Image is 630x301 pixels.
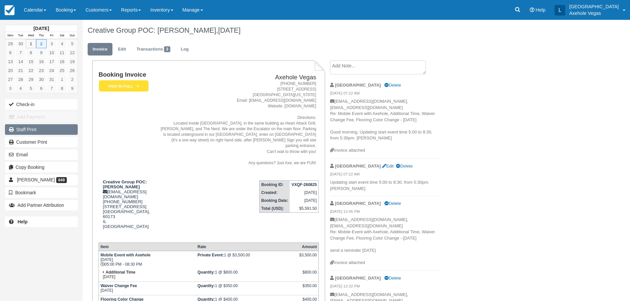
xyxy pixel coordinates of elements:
[99,179,157,237] div: [EMAIL_ADDRESS][DOMAIN_NAME] [PHONE_NUMBER] [STREET_ADDRESS] [GEOGRAPHIC_DATA], 60173 IL [GEOGRAP...
[176,43,194,56] a: Log
[36,32,46,39] th: Thu
[5,149,78,160] button: Email
[5,84,16,93] a: 3
[67,39,77,48] a: 5
[67,32,77,39] th: Sun
[260,197,290,205] th: Booking Date:
[330,283,441,291] em: [DATE] 12:32 PM
[335,164,381,169] strong: [GEOGRAPHIC_DATA]
[5,174,78,185] a: [PERSON_NAME] 649
[5,75,16,84] a: 27
[291,182,317,187] strong: VXQF-260825
[57,84,67,93] a: 8
[164,46,170,52] span: 3
[99,268,196,282] td: [DATE]
[569,3,619,10] p: [GEOGRAPHIC_DATA]
[16,57,26,66] a: 14
[36,84,46,93] a: 6
[57,66,67,75] a: 25
[67,48,77,57] a: 12
[160,81,316,166] address: [PHONE_NUMBER] [STREET_ADDRESS] [GEOGRAPHIC_DATA][US_STATE] Email: [EMAIL_ADDRESS][DOMAIN_NAME] W...
[5,216,78,227] a: Help
[5,187,78,198] button: Bookmark
[16,48,26,57] a: 7
[16,84,26,93] a: 4
[218,26,241,34] span: [DATE]
[26,75,36,84] a: 29
[26,32,36,39] th: Wed
[36,39,46,48] a: 2
[330,260,441,266] div: Invoice attached
[299,270,317,280] div: $800.00
[299,283,317,293] div: $350.00
[101,283,137,288] strong: Waiver Change Fee
[67,75,77,84] a: 2
[47,32,57,39] th: Fri
[36,66,46,75] a: 23
[26,66,36,75] a: 22
[47,66,57,75] a: 24
[536,7,546,13] span: Help
[290,197,318,205] td: [DATE]
[569,10,619,17] p: Axehole Vegas
[335,83,381,88] strong: [GEOGRAPHIC_DATA]
[16,75,26,84] a: 28
[18,219,27,224] b: Help
[335,201,381,206] strong: [GEOGRAPHIC_DATA]
[99,80,146,92] a: Paid in Full
[16,39,26,48] a: 30
[5,162,78,172] button: Copy Booking
[290,189,318,197] td: [DATE]
[330,98,441,147] p: [EMAIL_ADDRESS][DOMAIN_NAME], [EMAIL_ADDRESS][DOMAIN_NAME] Re: Mobile Event with Axehole, Additio...
[99,71,157,78] h1: Booking Invoice
[335,276,381,281] strong: [GEOGRAPHIC_DATA]
[5,137,78,147] a: Customer Print
[88,26,550,34] h1: Creative Group POC: [PERSON_NAME],
[99,282,196,295] td: [DATE]
[101,253,150,257] strong: Mobile Event with Axehole
[99,80,148,92] em: Paid in Full
[555,5,565,16] div: L
[103,179,147,189] strong: Creative Group POC: [PERSON_NAME]
[17,177,55,182] span: [PERSON_NAME]
[26,57,36,66] a: 15
[47,39,57,48] a: 3
[33,26,49,31] strong: [DATE]
[67,66,77,75] a: 26
[330,91,441,98] em: [DATE] 07:22 AM
[396,164,412,169] a: Delete
[47,84,57,93] a: 7
[384,201,401,206] a: Delete
[57,39,67,48] a: 4
[5,39,16,48] a: 29
[260,180,290,189] th: Booking ID:
[530,8,534,12] i: Help
[5,48,16,57] a: 6
[99,251,196,269] td: [DATE] 05:00 PM - 08:30 PM
[5,5,15,15] img: checkfront-main-nav-mini-logo.png
[382,164,394,169] a: Edit
[299,253,317,263] div: $3,500.00
[197,253,224,257] strong: Private Event
[330,147,441,154] div: Invoice attached
[330,217,441,260] p: [EMAIL_ADDRESS][DOMAIN_NAME], [EMAIL_ADDRESS][DOMAIN_NAME] Re: Mobile Event with Axehole, Additio...
[67,57,77,66] a: 19
[57,75,67,84] a: 1
[5,124,78,135] a: Staff Print
[57,48,67,57] a: 11
[16,66,26,75] a: 21
[5,200,78,210] button: Add Partner Attribution
[26,84,36,93] a: 5
[57,32,67,39] th: Sat
[36,75,46,84] a: 30
[47,48,57,57] a: 10
[47,57,57,66] a: 17
[5,112,78,122] button: Add Payment
[298,243,319,251] th: Amount
[196,282,298,295] td: 1 @ $350.00
[5,99,78,110] button: Check-in
[26,48,36,57] a: 8
[330,179,441,192] p: Updating start event time 5:00 to 8:30, from 5:30pm. [PERSON_NAME]
[56,177,67,183] span: 649
[113,43,131,56] a: Edit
